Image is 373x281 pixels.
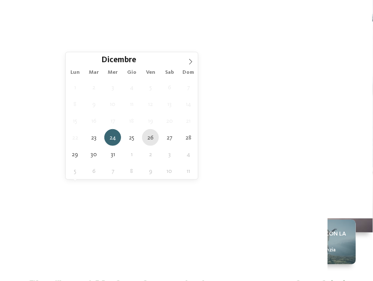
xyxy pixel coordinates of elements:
span: Dicembre 10, 2025 [104,96,121,112]
span: Dicembre 28, 2025 [180,129,197,146]
span: Gennaio 5, 2026 [67,163,83,179]
span: Dicembre 5, 2025 [142,79,159,96]
span: Gennaio 7, 2026 [104,163,121,179]
span: Dicembre 20, 2025 [161,112,178,129]
span: Regione [131,185,161,191]
input: Year [136,55,164,64]
span: Dom [179,70,198,76]
span: Dicembre 1, 2025 [67,79,83,96]
span: Gennaio 4, 2026 [180,146,197,163]
span: Gennaio 10, 2026 [161,163,178,179]
a: Cercate un hotel con piscina coperta per bambini in Alto Adige? A contatto con la natura Ricordi ... [276,220,356,264]
span: Dicembre 29, 2025 [67,146,83,163]
span: Dicembre 30, 2025 [85,146,102,163]
span: Gennaio 6, 2026 [85,163,102,179]
span: Lun [66,70,85,76]
span: Dicembre 11, 2025 [123,96,140,112]
span: Gennaio 11, 2026 [180,163,197,179]
a: Cercate un hotel con piscina coperta per bambini in Alto Adige? [GEOGRAPHIC_DATA] Da scoprire [190,220,270,264]
span: Dicembre 2, 2025 [85,79,102,96]
span: Dicembre 21, 2025 [180,112,197,129]
span: Dicembre 15, 2025 [67,112,83,129]
span: Gennaio 2, 2026 [142,146,159,163]
span: I miei desideri [185,185,215,191]
span: Panoramica degli hotel [31,242,83,250]
span: Dicembre 17, 2025 [104,112,121,129]
span: Menu [351,16,365,23]
span: Familienhotels [33,234,81,243]
span: Mer [103,70,122,76]
span: Dicembre 25, 2025 [123,129,140,146]
span: Dicembre 27, 2025 [161,129,178,146]
span: [DATE] [76,185,107,191]
span: [GEOGRAPHIC_DATA] [200,234,259,243]
span: Gennaio 3, 2026 [161,146,178,163]
span: Una vacanza su misura [118,242,169,250]
span: Dicembre 8, 2025 [67,96,83,112]
span: Dicembre 16, 2025 [85,112,102,129]
span: A contatto con la natura [279,230,354,247]
span: Dicembre 3, 2025 [104,79,121,96]
span: Dicembre 18, 2025 [123,112,140,129]
span: Gennaio 8, 2026 [123,163,140,179]
span: Mar [85,70,103,76]
span: Family Experiences [240,185,279,191]
span: Dicembre 14, 2025 [180,96,197,112]
span: Gio [122,70,141,76]
span: Gennaio 9, 2026 [142,163,159,179]
span: Dicembre 24, 2025 [104,129,121,146]
a: trova l’hotel [310,180,362,195]
span: Sab [160,70,179,76]
span: Dicembre 4, 2025 [123,79,140,96]
span: Ven [141,70,160,76]
a: Cercate un hotel con piscina coperta per bambini in Alto Adige? Family experiences Una vacanza su... [103,220,183,264]
span: [DATE] [22,185,52,191]
span: Dicembre 7, 2025 [180,79,197,96]
span: Family experiences [115,234,171,243]
span: Dicembre 13, 2025 [161,96,178,112]
span: Dicembre 6, 2025 [161,79,178,96]
span: Da scoprire [217,242,243,250]
span: Gennaio 1, 2026 [123,146,140,163]
span: Ricordi d’infanzia [296,247,336,254]
a: Cercate un hotel con piscina coperta per bambini in Alto Adige? Familienhotels Panoramica degli h... [17,220,97,264]
span: Dicembre 22, 2025 [67,129,83,146]
span: Dicembre 19, 2025 [142,112,159,129]
img: Familienhotels Südtirol [330,9,373,30]
span: Dicembre 9, 2025 [85,96,102,112]
span: Dicembre 12, 2025 [142,96,159,112]
span: Dicembre 23, 2025 [85,129,102,146]
span: Dicembre 31, 2025 [104,146,121,163]
span: Dicembre 26, 2025 [142,129,159,146]
span: Dicembre [101,57,136,65]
